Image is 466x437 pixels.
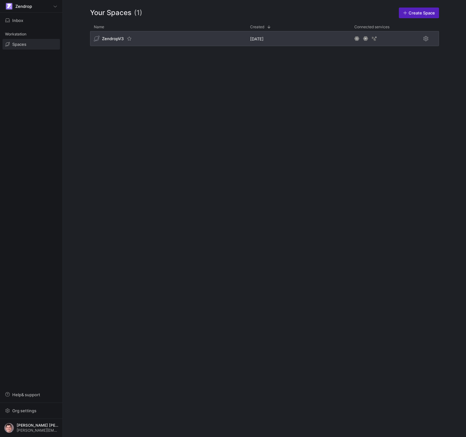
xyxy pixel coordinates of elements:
[3,39,60,50] a: Spaces
[250,36,264,41] span: [DATE]
[17,428,58,433] span: [PERSON_NAME][EMAIL_ADDRESS][DOMAIN_NAME]
[12,42,26,47] span: Spaces
[94,25,104,29] span: Name
[134,8,142,18] span: (1)
[3,409,60,414] a: Org settings
[3,405,60,416] button: Org settings
[6,3,12,9] img: https://storage.googleapis.com/y42-prod-data-exchange/images/qZXOSqkTtPuVcXVzF40oUlM07HVTwZXfPK0U...
[3,389,60,400] button: Help& support
[90,31,439,49] div: Press SPACE to select this row.
[12,18,23,23] span: Inbox
[12,408,36,413] span: Org settings
[3,29,60,39] div: Workstation
[4,423,14,433] img: https://storage.googleapis.com/y42-prod-data-exchange/images/G2kHvxVlt02YItTmblwfhPy4mK5SfUxFU6Tr...
[3,421,60,434] button: https://storage.googleapis.com/y42-prod-data-exchange/images/G2kHvxVlt02YItTmblwfhPy4mK5SfUxFU6Tr...
[409,10,435,15] span: Create Space
[102,36,124,41] span: ZendropV3
[90,8,131,18] span: Your Spaces
[15,4,32,9] span: Zendrop
[12,392,40,397] span: Help & support
[354,25,389,29] span: Connected services
[3,15,60,26] button: Inbox
[250,25,264,29] span: Created
[399,8,439,18] a: Create Space
[17,423,58,428] span: [PERSON_NAME] [PERSON_NAME] [PERSON_NAME]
